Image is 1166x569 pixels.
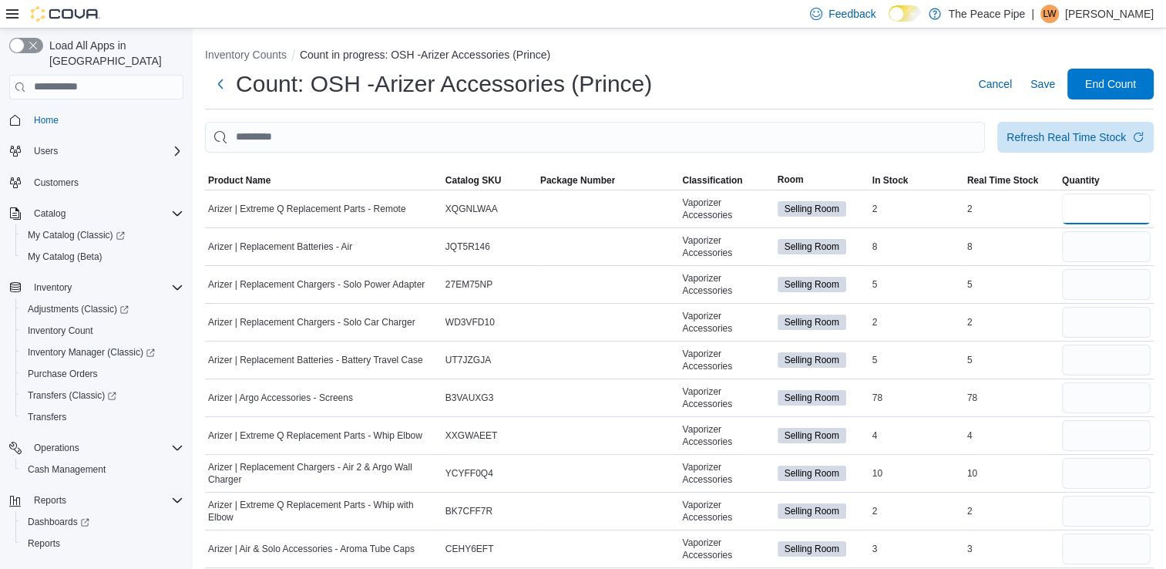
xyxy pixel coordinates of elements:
span: Selling Room [778,466,846,481]
a: Dashboards [22,513,96,531]
input: This is a search bar. After typing your query, hit enter to filter the results lower in the page. [205,122,985,153]
span: YCYFF0Q4 [445,467,493,480]
a: Inventory Manager (Classic) [22,343,161,362]
button: Classification [679,171,774,190]
span: Feedback [828,6,875,22]
span: Arizer | Replacement Chargers - Solo Car Charger [208,316,415,328]
span: Vaporizer Accessories [682,310,771,335]
span: CEHY6EFT [445,543,494,555]
span: Inventory Count [28,325,93,337]
span: Catalog SKU [445,174,502,187]
div: 5 [869,275,964,294]
div: 2 [964,200,1059,218]
span: Product Name [208,174,270,187]
span: Arizer | Replacement Chargers - Air 2 & Argo Wall Charger [208,461,439,486]
button: Quantity [1059,171,1154,190]
div: 78 [869,389,964,407]
span: Vaporizer Accessories [682,386,771,410]
button: Inventory Count [15,320,190,342]
button: Package Number [537,171,680,190]
span: Selling Room [785,315,839,329]
span: LW [1043,5,1056,23]
button: Next [205,69,236,99]
span: Arizer | Extreme Q Replacement Parts - Whip Elbow [208,429,422,442]
span: XQGNLWAA [445,203,498,215]
a: Transfers (Classic) [15,385,190,406]
span: Cash Management [22,460,183,479]
span: Adjustments (Classic) [28,303,129,315]
span: Purchase Orders [22,365,183,383]
span: Home [28,110,183,130]
button: Inventory [28,278,78,297]
span: JQT5R146 [445,241,490,253]
span: Transfers [22,408,183,426]
span: Selling Room [778,390,846,406]
button: Catalog [3,203,190,224]
div: 5 [964,351,1059,369]
button: In Stock [869,171,964,190]
span: Selling Room [778,315,846,330]
div: 5 [964,275,1059,294]
div: 5 [869,351,964,369]
button: Reports [3,490,190,511]
span: Arizer | Replacement Batteries - Air [208,241,352,253]
button: Cash Management [15,459,190,480]
a: Adjustments (Classic) [15,298,190,320]
div: 10 [964,464,1059,483]
button: Save [1024,69,1061,99]
span: Inventory Count [22,322,183,340]
button: End Count [1067,69,1154,99]
a: Inventory Manager (Classic) [15,342,190,363]
span: Room [778,173,804,186]
span: Package Number [540,174,615,187]
a: My Catalog (Classic) [15,224,190,246]
span: Purchase Orders [28,368,98,380]
span: Vaporizer Accessories [682,234,771,259]
span: Quantity [1062,174,1100,187]
span: Arizer | Extreme Q Replacement Parts - Remote [208,203,406,215]
span: Operations [28,439,183,457]
span: Selling Room [778,541,846,557]
button: Catalog [28,204,72,223]
span: Arizer | Air & Solo Accessories - Aroma Tube Caps [208,543,415,555]
div: 8 [869,237,964,256]
span: Home [34,114,59,126]
div: Refresh Real Time Stock [1006,130,1126,145]
span: Selling Room [778,239,846,254]
span: Customers [34,177,79,189]
button: Purchase Orders [15,363,190,385]
span: Catalog [34,207,66,220]
span: Dashboards [22,513,183,531]
span: My Catalog (Beta) [28,251,102,263]
a: Dashboards [15,511,190,533]
a: Transfers (Classic) [22,386,123,405]
button: Operations [3,437,190,459]
span: Vaporizer Accessories [682,197,771,221]
a: Transfers [22,408,72,426]
a: My Catalog (Beta) [22,247,109,266]
a: Cash Management [22,460,112,479]
div: 2 [869,502,964,520]
div: 2 [964,313,1059,332]
span: My Catalog (Classic) [22,226,183,244]
button: Cancel [972,69,1018,99]
button: Customers [3,171,190,194]
button: Catalog SKU [442,171,537,190]
span: Customers [28,173,183,192]
a: Adjustments (Classic) [22,300,135,318]
span: Dashboards [28,516,89,528]
span: Reports [28,537,60,550]
span: B3VAUXG3 [445,392,493,404]
div: 2 [869,200,964,218]
input: Dark Mode [889,5,921,22]
button: Home [3,109,190,131]
span: Vaporizer Accessories [682,348,771,372]
span: Vaporizer Accessories [682,499,771,524]
span: Vaporizer Accessories [682,423,771,448]
span: Selling Room [778,277,846,292]
span: Inventory Manager (Classic) [28,346,155,359]
span: Reports [28,491,183,510]
span: Reports [34,494,66,507]
p: | [1031,5,1034,23]
span: Selling Room [785,353,839,367]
